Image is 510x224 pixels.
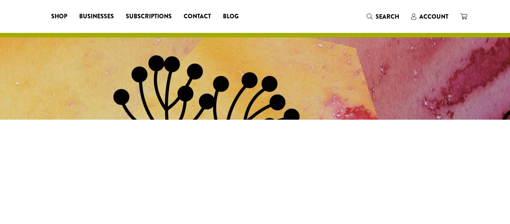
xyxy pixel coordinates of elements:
[376,12,399,21] span: Search
[126,12,172,21] span: Subscriptions
[419,12,448,21] span: Account
[45,10,73,22] a: Shop
[184,12,211,21] span: Contact
[79,12,114,21] span: Businesses
[223,12,239,21] span: Blog
[51,12,67,21] span: Shop
[361,10,405,23] a: Search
